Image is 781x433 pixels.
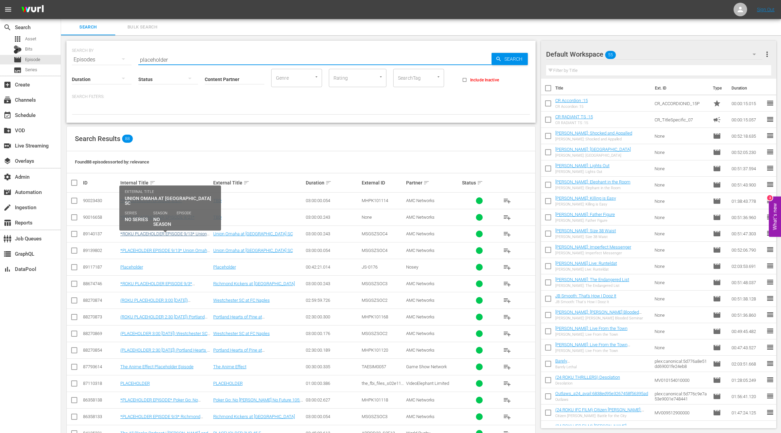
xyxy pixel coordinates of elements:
a: Richmond Kickers at [GEOGRAPHIC_DATA] [213,281,295,286]
span: Asset [25,36,36,42]
p: Search Filters: [72,94,530,100]
span: AMC Networks [406,231,435,236]
span: TAESIM0057 [362,364,386,369]
span: Ad [713,116,721,124]
button: Search [492,53,528,65]
span: Episode [713,262,721,270]
span: MHPK101120 [362,348,388,353]
span: MHPK101114 [362,198,388,203]
span: Episode [25,56,40,63]
td: None [652,144,710,160]
span: Search [65,23,111,31]
a: CR RADIANT TS :15 [555,114,593,119]
div: 88270869 [83,331,118,336]
span: reorder [766,392,774,400]
a: [PERSON_NAME]: Live From the Town [555,326,627,331]
span: Episode [713,376,721,384]
span: Automation [3,188,12,196]
span: Episode [713,425,721,433]
td: 00:51:36.860 [729,307,766,323]
span: sort [477,180,483,186]
span: playlist_add [503,396,511,404]
div: 01:00:00.386 [306,381,359,386]
a: Outlaws_a24_avail:6838ed95e3267458f56395ad [555,391,648,396]
div: 02:30:00.189 [306,348,359,353]
a: [PERSON_NAME] Live: Runteldat [555,261,617,266]
span: reorder [766,311,774,319]
button: Open [313,74,320,80]
div: 88270873 [83,314,118,319]
div: 03:00:02.627 [306,397,359,402]
span: Episode [713,164,721,173]
td: plex:canonical:5d776a8e51dd69001fe24eb8 [652,356,710,372]
a: [PERSON_NAME]: Size 38 Waist [555,228,616,233]
a: [PERSON_NAME]: Live From the Town ([PERSON_NAME]: Live From the Town (VARIANT)) [555,342,630,357]
span: playlist_add [503,280,511,288]
div: [PERSON_NAME]: The Endangered List [555,283,629,288]
span: Episode [713,230,721,238]
td: None [652,258,710,274]
div: [PERSON_NAME]: Father Figure [555,218,615,223]
button: playlist_add [499,242,515,259]
td: 00:51:38.128 [729,291,766,307]
td: 00:51:37.594 [729,160,766,177]
td: None [652,225,710,242]
div: Barely Lethal [555,365,649,369]
td: None [652,193,710,209]
div: 02:30:00.300 [306,314,359,319]
span: MSGSZSOC4 [362,231,387,236]
span: reorder [766,115,774,123]
div: 86358138 [83,397,118,402]
span: Episode [713,295,721,303]
span: reorder [766,327,774,335]
span: reorder [766,164,774,172]
div: ID [83,180,118,185]
div: Partner [406,179,460,187]
div: [PERSON_NAME]: Killing is Easy [555,202,616,206]
span: 55 [605,48,616,62]
span: playlist_add [503,330,511,338]
span: playlist_add [503,363,511,371]
span: Episode [713,360,721,368]
a: [PERSON_NAME]: Shocked and Appalled [555,131,632,136]
td: None [652,242,710,258]
a: (PLACEHOLDER 3:00 [DATE]) Westchester SC at FC Naples [120,331,210,341]
span: reorder [766,132,774,140]
div: [PERSON_NAME]: Size 38 Waist [555,235,616,239]
a: (24 ROKU IFC FILM) Citizen [PERSON_NAME]: Battle for the City [555,407,644,417]
div: [PERSON_NAME] Live: Runteldat [555,267,617,272]
div: Status [462,179,497,187]
a: Richmond Kickers at [GEOGRAPHIC_DATA] [213,414,295,419]
a: *ROKU PLACEHOLDER EPISODE 9/13* Union Omaha at [GEOGRAPHIC_DATA] [120,231,209,241]
span: reorder [766,180,774,189]
span: Include Inactive [470,77,499,83]
td: 01:38:43.778 [729,193,766,209]
span: Episode [713,246,721,254]
span: 88 [122,135,133,143]
button: playlist_add [499,409,515,425]
td: 01:28:05.249 [729,372,766,388]
span: Create [3,81,12,89]
div: Citizen [PERSON_NAME]: Battle for the City [555,414,649,418]
th: Ext. ID [651,79,709,98]
td: None [652,160,710,177]
a: JB Smooth: That's How I Dooz It [555,293,616,298]
div: Internal Title [120,179,211,187]
div: 03:00:00.243 [306,281,359,286]
span: Schedule [3,111,12,119]
div: [PERSON_NAME]: Shocked and Appalled [555,137,632,141]
span: AMC Networks [406,348,435,353]
div: 00:30:00.335 [306,364,359,369]
div: 3 [767,195,773,200]
a: PLACEHOLDER [213,381,243,386]
span: Live Streaming [3,142,12,150]
td: MV009512900000 [652,405,710,421]
span: Asset [14,35,22,43]
div: 89117187 [83,264,118,270]
a: Portland Hearts of Pine at [GEOGRAPHIC_DATA] [213,314,265,324]
button: playlist_add [499,292,515,309]
a: *PLACEHOLDER EPISODE 9/21* [120,198,182,203]
td: 00:49:45.482 [729,323,766,339]
span: reorder [766,245,774,254]
button: playlist_add [499,209,515,225]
